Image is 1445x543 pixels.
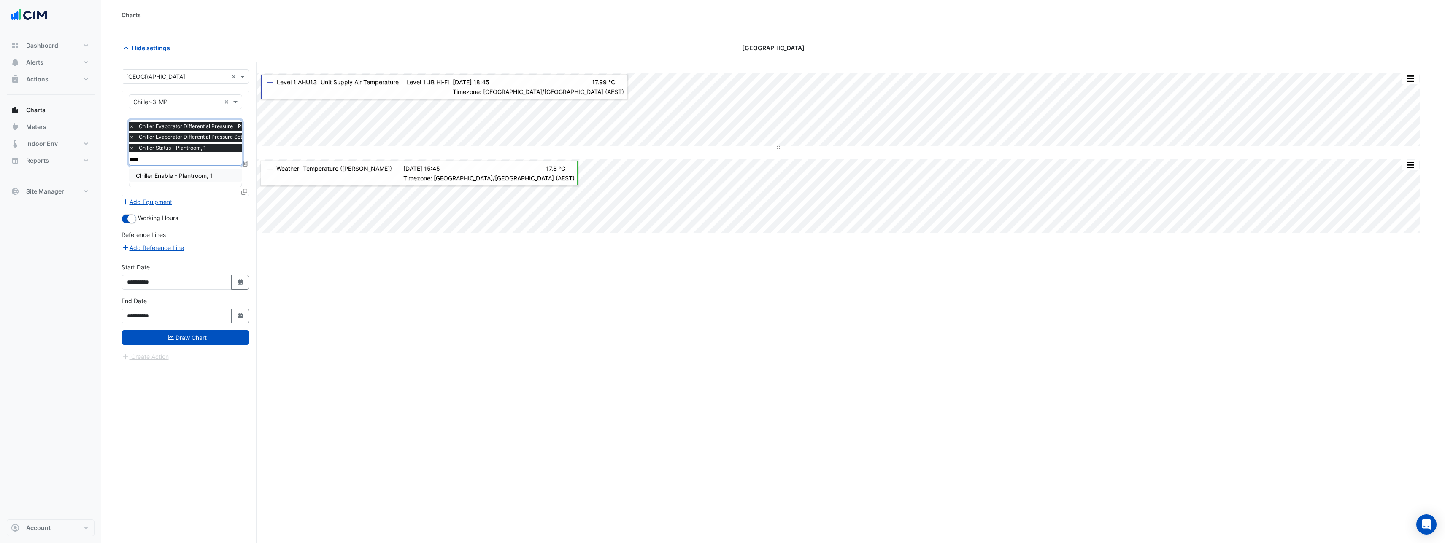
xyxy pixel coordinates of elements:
[122,330,249,345] button: Draw Chart
[7,71,95,88] button: Actions
[237,279,244,286] fa-icon: Select Date
[128,133,135,141] span: ×
[11,123,19,131] app-icon: Meters
[7,118,95,135] button: Meters
[7,37,95,54] button: Dashboard
[1416,514,1437,535] div: Open Intercom Messenger
[122,197,173,207] button: Add Equipment
[122,11,141,19] div: Charts
[122,230,166,239] label: Reference Lines
[26,106,46,114] span: Charts
[1402,160,1419,170] button: More Options
[11,75,19,83] app-icon: Actions
[7,102,95,118] button: Charts
[10,7,48,24] img: Company Logo
[132,43,170,52] span: Hide settings
[231,72,238,81] span: Clear
[137,144,208,152] span: Chiller Status - Plantroom, 1
[26,156,49,165] span: Reports
[122,352,169,360] app-escalated-ticket-create-button: Please draw the charts first
[11,106,19,114] app-icon: Charts
[7,135,95,152] button: Indoor Env
[26,140,58,148] span: Indoor Env
[742,43,805,52] span: [GEOGRAPHIC_DATA]
[26,75,49,83] span: Actions
[7,519,95,536] button: Account
[122,296,147,305] label: End Date
[242,160,249,167] span: Choose Function
[122,40,176,55] button: Hide settings
[137,122,292,131] span: Chiller Evaporator Differential Pressure - Plantroom, Plantroom
[11,140,19,148] app-icon: Indoor Env
[137,133,291,141] span: Chiller Evaporator Differential Pressure Setpoint - Plantroom, 1
[11,156,19,165] app-icon: Reports
[224,97,231,106] span: Clear
[11,58,19,67] app-icon: Alerts
[26,524,51,532] span: Account
[7,152,95,169] button: Reports
[122,243,184,253] button: Add Reference Line
[138,214,178,221] span: Working Hours
[128,122,135,131] span: ×
[11,187,19,196] app-icon: Site Manager
[1402,73,1419,84] button: More Options
[7,54,95,71] button: Alerts
[11,41,19,50] app-icon: Dashboard
[122,263,150,271] label: Start Date
[129,166,242,185] div: Options List
[237,312,244,320] fa-icon: Select Date
[26,123,46,131] span: Meters
[26,187,64,196] span: Site Manager
[128,144,135,152] span: ×
[26,58,43,67] span: Alerts
[26,41,58,50] span: Dashboard
[136,172,213,179] span: Chiller Enable - Plantroom, 1
[241,188,247,195] span: Clone Favourites and Tasks from this Equipment to other Equipment
[7,183,95,200] button: Site Manager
